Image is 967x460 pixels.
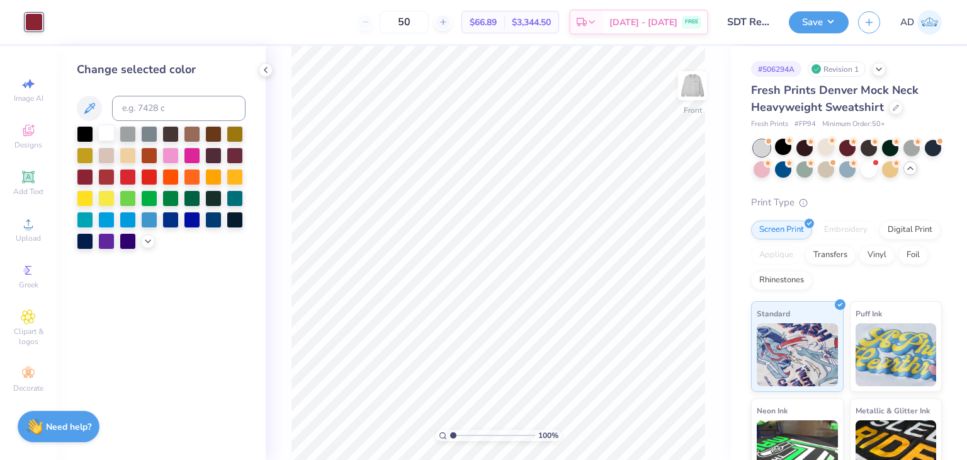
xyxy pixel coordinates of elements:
a: AD [900,10,942,35]
div: Digital Print [879,221,941,239]
strong: Need help? [46,421,91,433]
span: Fresh Prints Denver Mock Neck Heavyweight Sweatshirt [751,83,919,115]
div: Vinyl [859,246,895,265]
div: Revision 1 [808,61,866,77]
div: Embroidery [816,221,876,239]
span: Designs [14,140,42,150]
span: Minimum Order: 50 + [822,119,885,130]
input: e.g. 7428 c [112,96,246,121]
span: Neon Ink [757,404,788,417]
div: Rhinestones [751,271,812,290]
img: Puff Ink [856,323,937,386]
div: Screen Print [751,221,812,239]
span: $3,344.50 [512,16,551,29]
button: Save [789,11,849,33]
div: Print Type [751,195,942,210]
span: Standard [757,307,790,320]
span: Image AI [14,93,43,103]
span: Fresh Prints [751,119,788,130]
input: – – [380,11,429,33]
span: 100 % [538,430,558,441]
input: Untitled Design [718,9,779,35]
span: $66.89 [470,16,497,29]
img: Standard [757,323,838,386]
span: Metallic & Glitter Ink [856,404,930,417]
div: Foil [898,246,928,265]
span: # FP94 [795,119,816,130]
span: Puff Ink [856,307,882,320]
span: Upload [16,233,41,243]
span: [DATE] - [DATE] [609,16,677,29]
div: Transfers [805,246,856,265]
img: Front [680,73,705,98]
span: Clipart & logos [6,326,50,347]
div: Applique [751,246,801,265]
span: FREE [685,18,698,26]
span: AD [900,15,914,30]
div: # 506294A [751,61,801,77]
span: Add Text [13,187,43,197]
span: Greek [19,280,38,290]
div: Front [684,105,702,116]
div: Change selected color [77,61,246,78]
img: Anjali Dilish [917,10,942,35]
span: Decorate [13,383,43,393]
